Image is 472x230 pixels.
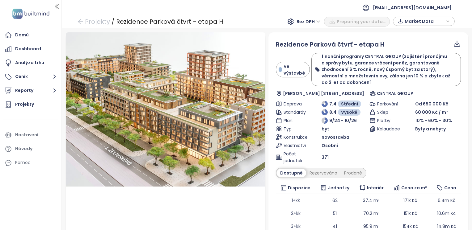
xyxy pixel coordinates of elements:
[341,101,358,107] span: Střední
[437,210,456,216] span: 10.6m Kč
[284,101,306,107] span: Doprava
[415,125,446,132] span: Byty a nebyty
[355,194,388,207] td: 37.4 m²
[284,150,306,164] span: Počet jednotek
[15,101,34,108] div: Projekty
[396,17,451,26] div: button
[284,125,306,132] span: Typ
[322,53,450,85] b: finanční programy CENTRAL GROUP (zajištění pronájmu a správy bytu, garance vrácení peněz, garanto...
[3,143,58,155] a: Návody
[3,43,58,55] a: Dashboard
[444,184,456,191] span: Cena
[337,18,386,25] span: Preparing your data...
[3,98,58,111] a: Projekty
[284,109,306,116] span: Standardy
[377,117,400,124] span: Platby
[437,223,456,229] span: 14.8m Kč
[3,84,58,97] button: Reporty
[288,184,310,191] span: Dispozice
[377,101,400,107] span: Parkování
[15,159,31,166] div: Pomoc
[438,197,455,203] span: 6.4m Kč
[415,117,452,124] span: 10% - 60% - 30%
[306,169,341,177] div: Rezervováno
[329,117,357,124] span: 9/24 - 10/26
[3,157,58,169] div: Pomoc
[277,169,306,177] div: Dostupné
[77,16,110,27] a: arrow-left Projekty
[116,16,223,27] div: Rezidence Parková čtvrť - etapa H
[324,17,390,27] button: Preparing your data...
[329,109,336,116] span: 8.4
[297,17,320,26] span: Bez DPH
[377,109,400,116] span: Sklep
[373,0,452,15] span: [EMAIL_ADDRESS][DOMAIN_NAME]
[284,142,306,149] span: Vlastnictví
[403,223,418,229] span: 154k Kč
[404,210,417,216] span: 151k Kč
[341,169,365,177] div: Prodané
[367,184,384,191] span: Interiér
[355,207,388,220] td: 70.2 m²
[403,197,417,203] span: 171k Kč
[3,29,58,41] a: Domů
[3,129,58,141] a: Nastavení
[15,145,32,153] div: Návody
[315,194,354,207] td: 62
[284,117,306,124] span: Plán
[276,207,315,220] td: 2+kk
[77,18,83,25] span: arrow-left
[401,184,427,191] span: Cena za m²
[15,31,29,39] div: Domů
[15,131,38,139] div: Nastavení
[283,90,364,97] span: [PERSON_NAME] [STREET_ADDRESS]
[276,40,385,49] span: Rezidence Parková čtvrť - etapa H
[3,71,58,83] button: Ceník
[3,57,58,69] a: Analýza trhu
[322,125,329,132] span: byt
[315,207,354,220] td: 51
[329,101,336,107] span: 7.4
[377,90,413,97] span: CENTRAL GROUP
[284,134,306,141] span: Konstrukce
[328,184,349,191] span: Jednotky
[341,109,357,116] span: Vysoké
[15,45,41,53] div: Dashboard
[284,63,306,76] span: Ve výstavbě
[415,101,448,107] span: Od 650 000 Kč
[112,16,115,27] div: /
[15,59,44,67] div: Analýza trhu
[405,17,445,26] span: Market Data
[276,194,315,207] td: 1+kk
[377,125,400,132] span: Kolaudace
[322,154,329,161] span: 371
[322,134,349,141] span: novostavba
[11,7,51,20] img: logo
[415,109,448,116] span: 60 000 Kč / m²
[322,142,338,149] span: Osobní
